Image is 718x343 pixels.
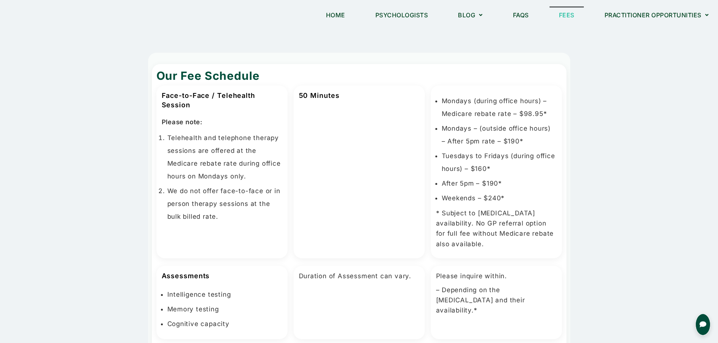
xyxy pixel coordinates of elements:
li: Telehealth and telephone therapy sessions are offered at the Medicare rebate rate during office h... [167,131,282,183]
li: Intelligence testing [167,288,282,301]
h3: Face-to-Face / Telehealth Session [162,91,282,110]
strong: Please note: [162,118,203,126]
h3: 50 Minutes [299,91,419,100]
a: Psychologists [366,6,438,24]
a: Fees [550,6,584,24]
li: Mondays – (outside office hours) – After 5pm rate – $190* [442,122,557,148]
button: Open chat for queries [695,314,710,335]
a: Blog [449,6,492,24]
p: – Depending on the [MEDICAL_DATA] and their availability.* [436,285,557,316]
p: * Subject to [MEDICAL_DATA] availability. No GP referral option for full fee without Medicare reb... [436,208,557,249]
li: Memory testing [167,303,282,316]
p: Please inquire within. [436,271,557,281]
a: FAQs [504,6,538,24]
li: Weekends – $240* [442,192,557,204]
h3: Assessments [162,271,282,280]
li: After 5pm – $190* [442,177,557,190]
p: Duration of Assessment can vary. [299,271,419,281]
li: Tuesdays to Fridays (during office hours) – $160* [442,149,557,175]
h2: Our Fee Schedule [156,68,562,84]
li: We do not offer face-to-face or in person therapy sessions at the bulk billed rate. [167,184,282,223]
li: Mondays (during office hours) – Medicare rebate rate – $98.95* [442,95,557,120]
a: Home [317,6,355,24]
li: Cognitive capacity [167,317,282,330]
